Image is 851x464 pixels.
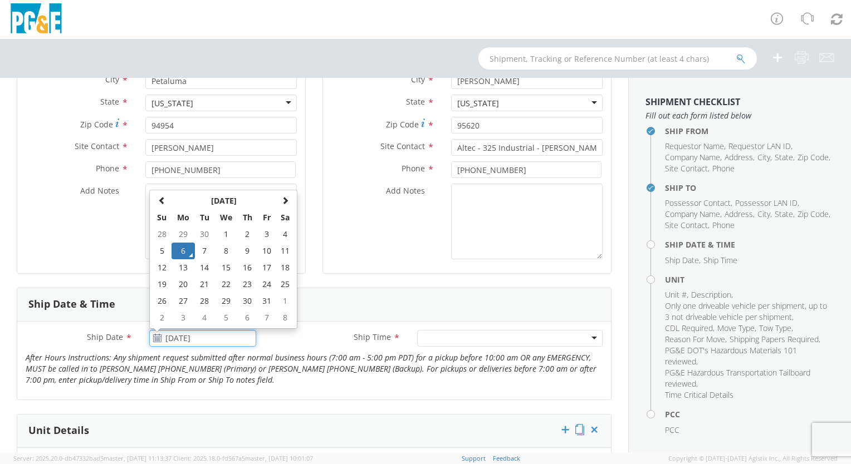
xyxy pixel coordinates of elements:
[237,209,257,226] th: Th
[276,293,295,309] td: 1
[13,454,172,462] span: Server: 2025.20.0-db47332bad5
[276,209,295,226] th: Sa
[665,300,827,322] span: Only one driveable vehicle per shipment, up to 3 not driveable vehicle per shipment
[100,96,119,107] span: State
[80,185,119,196] span: Add Notes
[158,196,166,204] span: Previous Month
[665,198,732,209] li: ,
[665,300,832,323] li: ,
[728,141,791,151] span: Requestor LAN ID
[665,424,679,435] span: PCC
[665,367,832,389] li: ,
[478,47,757,70] input: Shipment, Tracking or Reference Number (at least 4 chars)
[172,259,195,276] td: 13
[691,289,731,300] span: Description
[798,209,829,219] span: Zip Code
[8,3,64,36] img: pge-logo-06675f144f4cfa6a6814.png
[237,309,257,326] td: 6
[665,410,834,418] h4: PCC
[725,209,753,219] span: Address
[798,209,830,220] li: ,
[152,309,172,326] td: 2
[757,152,772,163] li: ,
[195,309,214,326] td: 4
[725,152,753,162] span: Address
[775,152,795,163] li: ,
[725,152,755,163] li: ,
[172,192,276,209] th: Select Month
[152,226,172,243] td: 28
[717,323,756,334] li: ,
[257,293,276,309] td: 31
[75,141,119,151] span: Site Contact
[237,259,257,276] td: 16
[257,209,276,226] th: Fr
[775,209,795,220] li: ,
[757,209,770,219] span: City
[172,309,195,326] td: 3
[276,276,295,293] td: 25
[152,276,172,293] td: 19
[457,98,499,109] div: [US_STATE]
[26,352,596,385] i: After Hours Instructions: Any shipment request submitted after normal business hours (7:00 am - 5...
[237,293,257,309] td: 30
[237,243,257,259] td: 9
[665,220,710,231] li: ,
[257,259,276,276] td: 17
[759,323,793,334] li: ,
[645,96,740,108] strong: Shipment Checklist
[195,243,214,259] td: 7
[173,454,313,462] span: Client: 2025.18.0-fd567a5
[380,141,425,151] span: Site Contact
[172,226,195,243] td: 29
[214,309,238,326] td: 5
[214,276,238,293] td: 22
[665,289,687,300] span: Unit #
[462,454,486,462] a: Support
[237,276,257,293] td: 23
[214,259,238,276] td: 15
[717,323,755,333] span: Move Type
[757,209,772,220] li: ,
[665,367,810,389] span: PG&E Hazardous Transportation Tailboard reviewed
[276,243,295,259] td: 11
[152,259,172,276] td: 12
[665,255,699,265] span: Ship Date
[665,198,731,208] span: Possessor Contact
[386,119,419,130] span: Zip Code
[665,289,688,300] li: ,
[195,226,214,243] td: 30
[386,185,425,196] span: Add Notes
[96,163,119,174] span: Phone
[665,334,727,345] li: ,
[28,299,115,310] h3: Ship Date & Time
[257,276,276,293] td: 24
[214,243,238,259] td: 8
[665,389,733,400] span: Time Critical Details
[668,454,838,463] span: Copyright © [DATE]-[DATE] Agistix Inc., All Rights Reserved
[276,259,295,276] td: 18
[276,226,295,243] td: 4
[645,110,834,121] span: Fill out each form listed below
[775,209,793,219] span: State
[728,141,793,152] li: ,
[281,196,289,204] span: Next Month
[402,163,425,174] span: Phone
[406,96,425,107] span: State
[703,255,737,265] span: Ship Time
[214,226,238,243] td: 1
[195,293,214,309] td: 28
[172,209,195,226] th: Mo
[712,163,735,174] span: Phone
[172,276,195,293] td: 20
[759,323,791,333] span: Tow Type
[730,334,819,344] span: Shipping Papers Required
[276,309,295,326] td: 8
[354,332,391,342] span: Ship Time
[152,243,172,259] td: 5
[665,184,834,192] h4: Ship To
[105,74,119,85] span: City
[257,309,276,326] td: 7
[665,163,710,174] li: ,
[665,163,708,174] span: Site Contact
